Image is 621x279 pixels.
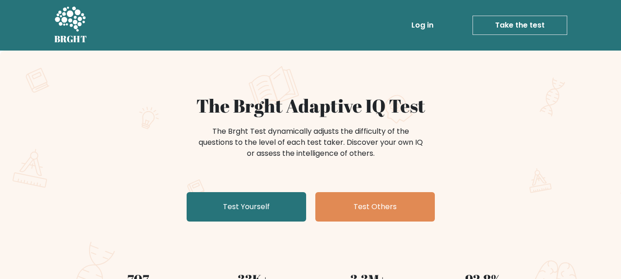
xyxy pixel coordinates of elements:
[473,16,567,35] a: Take the test
[187,192,306,222] a: Test Yourself
[54,34,87,45] h5: BRGHT
[315,192,435,222] a: Test Others
[54,4,87,47] a: BRGHT
[86,95,535,117] h1: The Brght Adaptive IQ Test
[196,126,426,159] div: The Brght Test dynamically adjusts the difficulty of the questions to the level of each test take...
[408,16,437,34] a: Log in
